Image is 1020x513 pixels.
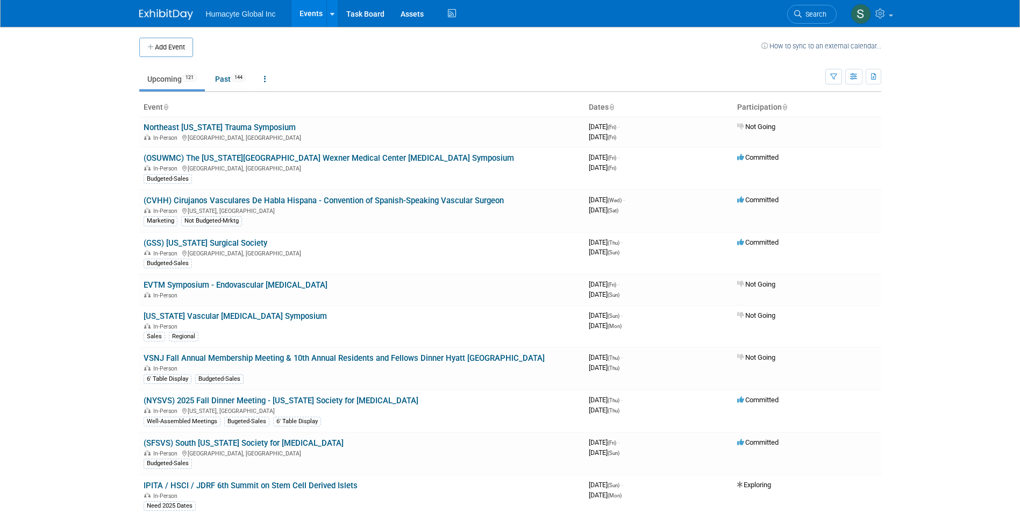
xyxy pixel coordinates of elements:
span: [DATE] [589,123,619,131]
div: Not Budgeted-Mrktg [181,216,242,226]
span: - [618,153,619,161]
span: [DATE] [589,322,622,330]
span: (Fri) [608,134,616,140]
a: EVTM Symposium - Endovascular [MEDICAL_DATA] [144,280,327,290]
span: (Sun) [608,292,619,298]
span: [DATE] [589,290,619,298]
img: In-Person Event [144,323,151,329]
img: In-Person Event [144,134,151,140]
span: Committed [737,396,779,404]
a: Upcoming121 [139,69,205,89]
span: - [621,396,623,404]
th: Event [139,98,584,117]
a: (NYSVS) 2025 Fall Dinner Meeting - [US_STATE] Society for [MEDICAL_DATA] [144,396,418,405]
div: [US_STATE], [GEOGRAPHIC_DATA] [144,206,580,215]
span: [DATE] [589,396,623,404]
span: [DATE] [589,406,619,414]
img: Sam Cashion [851,4,871,24]
a: Search [787,5,837,24]
div: Bugeted-Sales [224,417,269,426]
div: 6' Table Display [273,417,321,426]
span: In-Person [153,134,181,141]
span: Humacyte Global Inc [206,10,276,18]
span: (Mon) [608,493,622,498]
span: [DATE] [589,364,619,372]
span: [DATE] [589,238,623,246]
span: In-Person [153,450,181,457]
span: [DATE] [589,311,623,319]
span: (Sun) [608,250,619,255]
a: Past144 [207,69,254,89]
div: Marketing [144,216,177,226]
img: In-Person Event [144,250,151,255]
span: (Thu) [608,240,619,246]
span: - [621,481,623,489]
button: Add Event [139,38,193,57]
span: [DATE] [589,353,623,361]
a: Sort by Participation Type [782,103,787,111]
a: (CVHH) Cirujanos Vasculares De Habla Hispana - Convention of Spanish-Speaking Vascular Surgeon [144,196,504,205]
div: Regional [169,332,198,341]
span: Search [802,10,826,18]
span: (Sat) [608,208,618,213]
div: [US_STATE], [GEOGRAPHIC_DATA] [144,406,580,415]
img: ExhibitDay [139,9,193,20]
a: VSNJ Fall Annual Membership Meeting & 10th Annual Residents and Fellows Dinner Hyatt [GEOGRAPHIC_... [144,353,545,363]
a: IPITA / HSCI / JDRF 6th Summit on Stem Cell Derived Islets [144,481,358,490]
span: In-Person [153,208,181,215]
span: - [618,280,619,288]
span: Not Going [737,311,775,319]
span: [DATE] [589,438,619,446]
div: Budgeted-Sales [144,174,192,184]
img: In-Person Event [144,408,151,413]
a: (GSS) [US_STATE] Surgical Society [144,238,267,248]
span: [DATE] [589,133,616,141]
span: [DATE] [589,196,625,204]
span: (Thu) [608,355,619,361]
a: (OSUWMC) The [US_STATE][GEOGRAPHIC_DATA] Wexner Medical Center [MEDICAL_DATA] Symposium [144,153,514,163]
span: - [621,353,623,361]
img: In-Person Event [144,450,151,455]
div: [GEOGRAPHIC_DATA], [GEOGRAPHIC_DATA] [144,133,580,141]
span: [DATE] [589,248,619,256]
span: [DATE] [589,153,619,161]
div: Sales [144,332,165,341]
span: Committed [737,153,779,161]
span: [DATE] [589,206,618,214]
div: Need 2025 Dates [144,501,196,511]
span: Exploring [737,481,771,489]
span: - [623,196,625,204]
th: Dates [584,98,733,117]
img: In-Person Event [144,292,151,297]
span: (Thu) [608,397,619,403]
span: Committed [737,438,779,446]
div: Budgeted-Sales [144,259,192,268]
a: (SFSVS) South [US_STATE] Society for [MEDICAL_DATA] [144,438,344,448]
span: - [618,123,619,131]
span: Not Going [737,280,775,288]
div: 6' Table Display [144,374,191,384]
span: In-Person [153,165,181,172]
span: (Sun) [608,450,619,456]
span: (Fri) [608,124,616,130]
span: (Fri) [608,282,616,288]
a: Sort by Start Date [609,103,614,111]
span: - [621,311,623,319]
img: In-Person Event [144,208,151,213]
a: [US_STATE] Vascular [MEDICAL_DATA] Symposium [144,311,327,321]
div: Budgeted-Sales [144,459,192,468]
div: Well-Assembled Meetings [144,417,220,426]
a: Sort by Event Name [163,103,168,111]
div: [GEOGRAPHIC_DATA], [GEOGRAPHIC_DATA] [144,448,580,457]
span: [DATE] [589,163,616,172]
span: Not Going [737,123,775,131]
span: In-Person [153,323,181,330]
span: (Fri) [608,155,616,161]
span: (Thu) [608,408,619,414]
span: - [618,438,619,446]
span: In-Person [153,365,181,372]
div: [GEOGRAPHIC_DATA], [GEOGRAPHIC_DATA] [144,248,580,257]
span: (Sun) [608,313,619,319]
img: In-Person Event [144,493,151,498]
span: Committed [737,238,779,246]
